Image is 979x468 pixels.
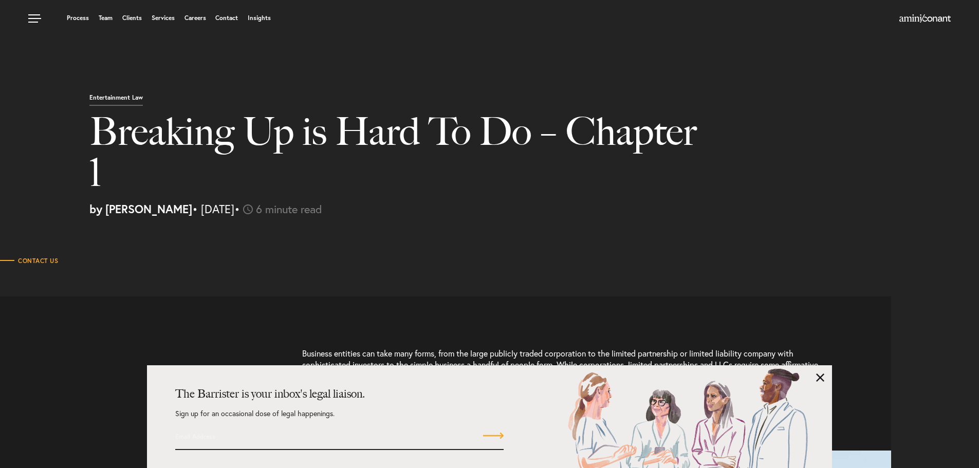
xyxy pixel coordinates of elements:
[175,427,421,445] input: Email Address
[899,14,951,23] img: Amini & Conant
[215,15,238,21] a: Contact
[89,111,707,203] h1: Breaking Up is Hard To Do – Chapter 1
[89,203,971,215] p: • [DATE]
[175,410,504,427] p: Sign up for an occasional dose of legal happenings.
[67,15,89,21] a: Process
[483,429,504,442] input: Submit
[184,15,206,21] a: Careers
[99,15,113,21] a: Team
[256,201,322,216] span: 6 minute read
[248,15,271,21] a: Insights
[899,15,951,23] a: Home
[243,204,253,214] img: icon-time-light.svg
[175,387,365,401] strong: The Barrister is your inbox's legal liaison.
[89,201,192,216] strong: by [PERSON_NAME]
[122,15,142,21] a: Clients
[234,201,240,216] span: •
[302,348,818,381] span: Business entities can take many forms, from the large publicly traded corporation to the limited ...
[89,95,143,106] p: Entertainment Law
[152,15,175,21] a: Services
